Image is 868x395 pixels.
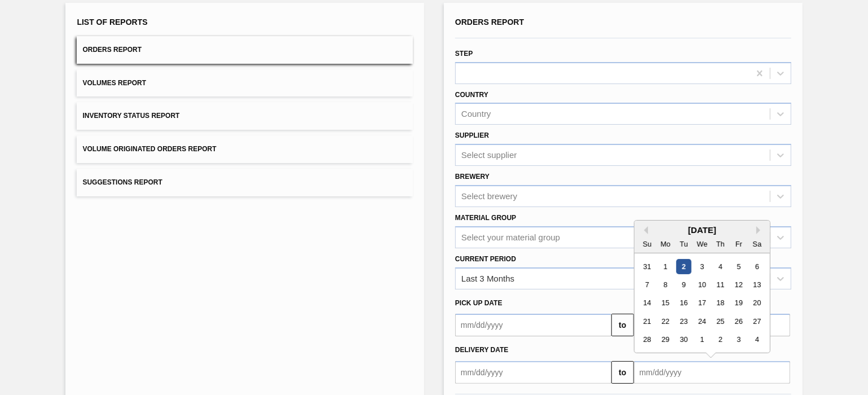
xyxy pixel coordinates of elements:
div: Select your material group [461,232,560,242]
div: Choose Thursday, October 2nd, 2025 [713,332,728,348]
div: Choose Monday, September 22nd, 2025 [658,314,673,329]
div: Sa [750,236,765,252]
div: [DATE] [635,225,770,235]
span: Orders Report [455,17,524,27]
div: Choose Tuesday, September 30th, 2025 [676,332,691,348]
button: Inventory Status Report [77,102,413,130]
button: Volume Originated Orders Report [77,135,413,163]
div: Choose Tuesday, September 16th, 2025 [676,296,691,311]
span: Delivery Date [455,346,508,354]
div: Mo [658,236,673,252]
span: Suggestions Report [82,178,162,186]
div: Choose Saturday, September 13th, 2025 [750,277,765,292]
span: Volumes Report [82,79,146,87]
div: Choose Thursday, September 4th, 2025 [713,259,728,274]
div: Choose Friday, September 19th, 2025 [731,296,746,311]
label: Material Group [455,214,516,222]
div: Select brewery [461,191,517,201]
button: to [611,314,634,336]
div: Th [713,236,728,252]
div: Choose Tuesday, September 2nd, 2025 [676,259,691,274]
div: Choose Sunday, September 21st, 2025 [640,314,655,329]
div: Choose Monday, September 15th, 2025 [658,296,673,311]
div: Tu [676,236,691,252]
div: month 2025-09 [638,257,766,349]
input: mm/dd/yyyy [634,361,790,384]
div: Choose Monday, September 29th, 2025 [658,332,673,348]
div: Choose Wednesday, September 3rd, 2025 [694,259,710,274]
div: Country [461,109,491,119]
div: Choose Friday, September 26th, 2025 [731,314,746,329]
div: Choose Saturday, September 27th, 2025 [750,314,765,329]
span: Inventory Status Report [82,112,179,120]
div: Choose Thursday, September 18th, 2025 [713,296,728,311]
div: Choose Wednesday, October 1st, 2025 [694,332,710,348]
label: Country [455,91,488,99]
div: Choose Wednesday, September 10th, 2025 [694,277,710,292]
div: Choose Saturday, September 6th, 2025 [750,259,765,274]
div: Choose Wednesday, September 24th, 2025 [694,314,710,329]
span: List of Reports [77,17,147,27]
span: Orders Report [82,46,142,54]
div: Choose Sunday, September 7th, 2025 [640,277,655,292]
button: Orders Report [77,36,413,64]
div: Choose Sunday, August 31st, 2025 [640,259,655,274]
div: Choose Friday, September 5th, 2025 [731,259,746,274]
div: Choose Tuesday, September 23rd, 2025 [676,314,691,329]
div: Choose Saturday, October 4th, 2025 [750,332,765,348]
div: Choose Thursday, September 25th, 2025 [713,314,728,329]
button: Previous Month [640,226,648,234]
label: Supplier [455,131,489,139]
div: Fr [731,236,746,252]
input: mm/dd/yyyy [455,361,611,384]
button: to [611,361,634,384]
div: Select supplier [461,151,517,160]
input: mm/dd/yyyy [455,314,611,336]
span: Pick up Date [455,299,503,307]
div: Choose Wednesday, September 17th, 2025 [694,296,710,311]
label: Brewery [455,173,490,181]
span: Volume Originated Orders Report [82,145,216,153]
label: Current Period [455,255,516,263]
div: Choose Friday, September 12th, 2025 [731,277,746,292]
div: Choose Saturday, September 20th, 2025 [750,296,765,311]
div: Last 3 Months [461,274,514,283]
div: Choose Tuesday, September 9th, 2025 [676,277,691,292]
div: Su [640,236,655,252]
button: Volumes Report [77,69,413,97]
div: Choose Monday, September 8th, 2025 [658,277,673,292]
label: Step [455,50,473,58]
div: We [694,236,710,252]
button: Suggestions Report [77,169,413,196]
div: Choose Monday, September 1st, 2025 [658,259,673,274]
div: Choose Sunday, September 28th, 2025 [640,332,655,348]
div: Choose Sunday, September 14th, 2025 [640,296,655,311]
div: Choose Thursday, September 11th, 2025 [713,277,728,292]
div: Choose Friday, October 3rd, 2025 [731,332,746,348]
button: Next Month [756,226,764,234]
